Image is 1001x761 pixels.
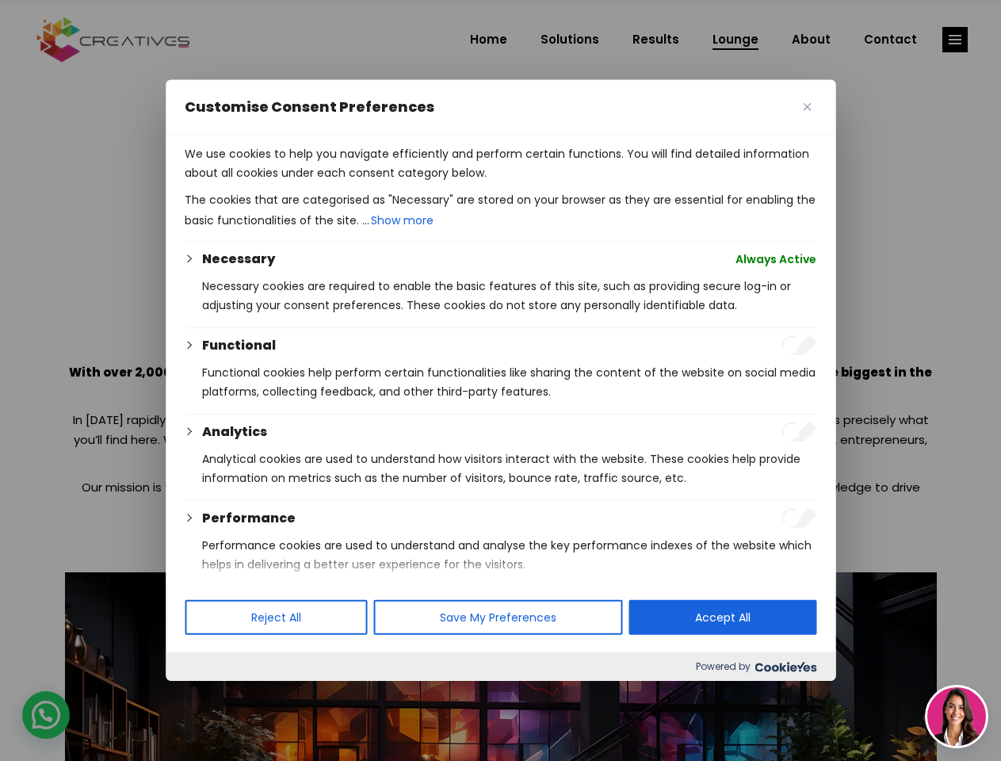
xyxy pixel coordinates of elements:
p: Functional cookies help perform certain functionalities like sharing the content of the website o... [202,363,816,401]
span: Always Active [735,250,816,269]
span: Customise Consent Preferences [185,98,434,117]
input: Enable Analytics [781,423,816,442]
img: Cookieyes logo [755,662,816,672]
button: Save My Preferences [373,600,622,635]
input: Enable Performance [781,509,816,528]
button: Close [797,98,816,117]
button: Functional [202,336,276,355]
input: Enable Functional [781,336,816,355]
p: We use cookies to help you navigate efficiently and perform certain functions. You will find deta... [185,144,816,182]
p: Necessary cookies are required to enable the basic features of this site, such as providing secur... [202,277,816,315]
button: Reject All [185,600,367,635]
button: Performance [202,509,296,528]
p: The cookies that are categorised as "Necessary" are stored on your browser as they are essential ... [185,190,816,231]
img: agent [927,687,986,746]
p: Analytical cookies are used to understand how visitors interact with the website. These cookies h... [202,449,816,488]
img: Close [803,103,811,111]
button: Necessary [202,250,275,269]
button: Accept All [628,600,816,635]
button: Show more [369,209,435,231]
div: Customise Consent Preferences [166,80,835,681]
p: Performance cookies are used to understand and analyse the key performance indexes of the website... [202,536,816,574]
div: Powered by [166,652,835,681]
button: Analytics [202,423,267,442]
